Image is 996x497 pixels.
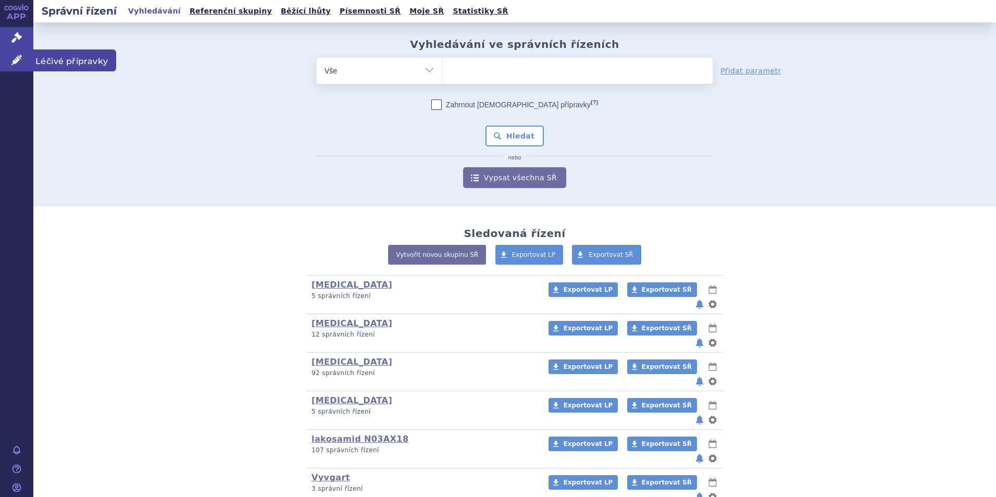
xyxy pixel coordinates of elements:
[694,414,705,426] button: notifikace
[707,298,718,310] button: nastavení
[563,286,613,293] span: Exportovat LP
[312,484,535,493] p: 3 správní řízení
[707,337,718,349] button: nastavení
[563,325,613,332] span: Exportovat LP
[33,4,125,18] h2: Správní řízení
[388,245,486,265] a: Vytvořit novou skupinu SŘ
[410,38,619,51] h2: Vyhledávání ve správních řízeních
[125,4,184,18] a: Vyhledávání
[627,282,697,297] a: Exportovat SŘ
[312,434,408,444] a: lakosamid N03AX18
[485,126,544,146] button: Hledat
[312,407,535,416] p: 5 správních řízení
[627,359,697,374] a: Exportovat SŘ
[312,357,392,367] a: [MEDICAL_DATA]
[642,363,692,370] span: Exportovat SŘ
[707,438,718,450] button: lhůty
[463,167,566,188] a: Vypsat všechna SŘ
[627,398,697,413] a: Exportovat SŘ
[563,402,613,409] span: Exportovat LP
[312,280,392,290] a: [MEDICAL_DATA]
[549,321,618,336] a: Exportovat LP
[450,4,511,18] a: Statistiky SŘ
[495,245,564,265] a: Exportovat LP
[563,479,613,486] span: Exportovat LP
[627,437,697,451] a: Exportovat SŘ
[572,245,641,265] a: Exportovat SŘ
[720,66,781,76] a: Přidat parametr
[312,369,535,378] p: 92 správních řízení
[563,363,613,370] span: Exportovat LP
[186,4,275,18] a: Referenční skupiny
[694,452,705,465] button: notifikace
[642,402,692,409] span: Exportovat SŘ
[549,282,618,297] a: Exportovat LP
[512,251,556,258] span: Exportovat LP
[464,227,565,240] h2: Sledovaná řízení
[694,375,705,388] button: notifikace
[707,476,718,489] button: lhůty
[406,4,447,18] a: Moje SŘ
[549,437,618,451] a: Exportovat LP
[707,399,718,412] button: lhůty
[642,479,692,486] span: Exportovat SŘ
[642,286,692,293] span: Exportovat SŘ
[627,475,697,490] a: Exportovat SŘ
[33,49,116,71] span: Léčivé přípravky
[549,398,618,413] a: Exportovat LP
[312,318,392,328] a: [MEDICAL_DATA]
[312,473,350,482] a: Vyvgart
[312,330,535,339] p: 12 správních řízení
[707,322,718,334] button: lhůty
[312,446,535,455] p: 107 správních řízení
[694,298,705,310] button: notifikace
[591,99,598,106] abbr: (?)
[549,359,618,374] a: Exportovat LP
[278,4,334,18] a: Běžící lhůty
[707,361,718,373] button: lhůty
[707,375,718,388] button: nastavení
[627,321,697,336] a: Exportovat SŘ
[642,325,692,332] span: Exportovat SŘ
[707,414,718,426] button: nastavení
[503,155,527,161] i: nebo
[312,292,535,301] p: 5 správních řízení
[431,100,598,110] label: Zahrnout [DEMOGRAPHIC_DATA] přípravky
[549,475,618,490] a: Exportovat LP
[694,337,705,349] button: notifikace
[563,440,613,448] span: Exportovat LP
[642,440,692,448] span: Exportovat SŘ
[337,4,404,18] a: Písemnosti SŘ
[589,251,633,258] span: Exportovat SŘ
[707,283,718,296] button: lhůty
[707,452,718,465] button: nastavení
[312,395,392,405] a: [MEDICAL_DATA]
